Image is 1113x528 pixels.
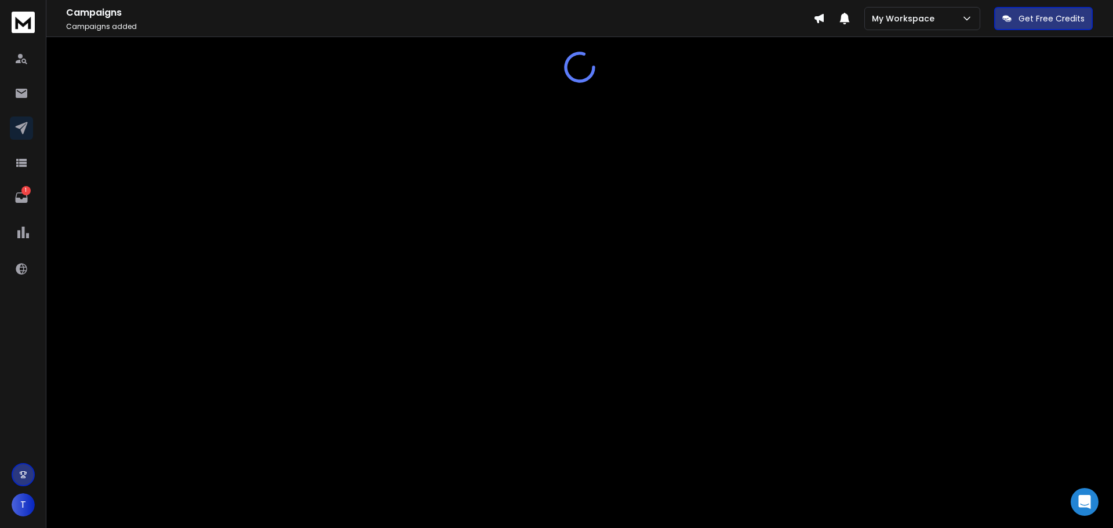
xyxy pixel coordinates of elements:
p: 1 [21,186,31,195]
h1: Campaigns [66,6,813,20]
a: 1 [10,186,33,209]
img: logo [12,12,35,33]
p: Get Free Credits [1019,13,1085,24]
div: Open Intercom Messenger [1071,488,1099,516]
button: T [12,493,35,516]
p: My Workspace [872,13,939,24]
button: Get Free Credits [994,7,1093,30]
p: Campaigns added [66,22,813,31]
